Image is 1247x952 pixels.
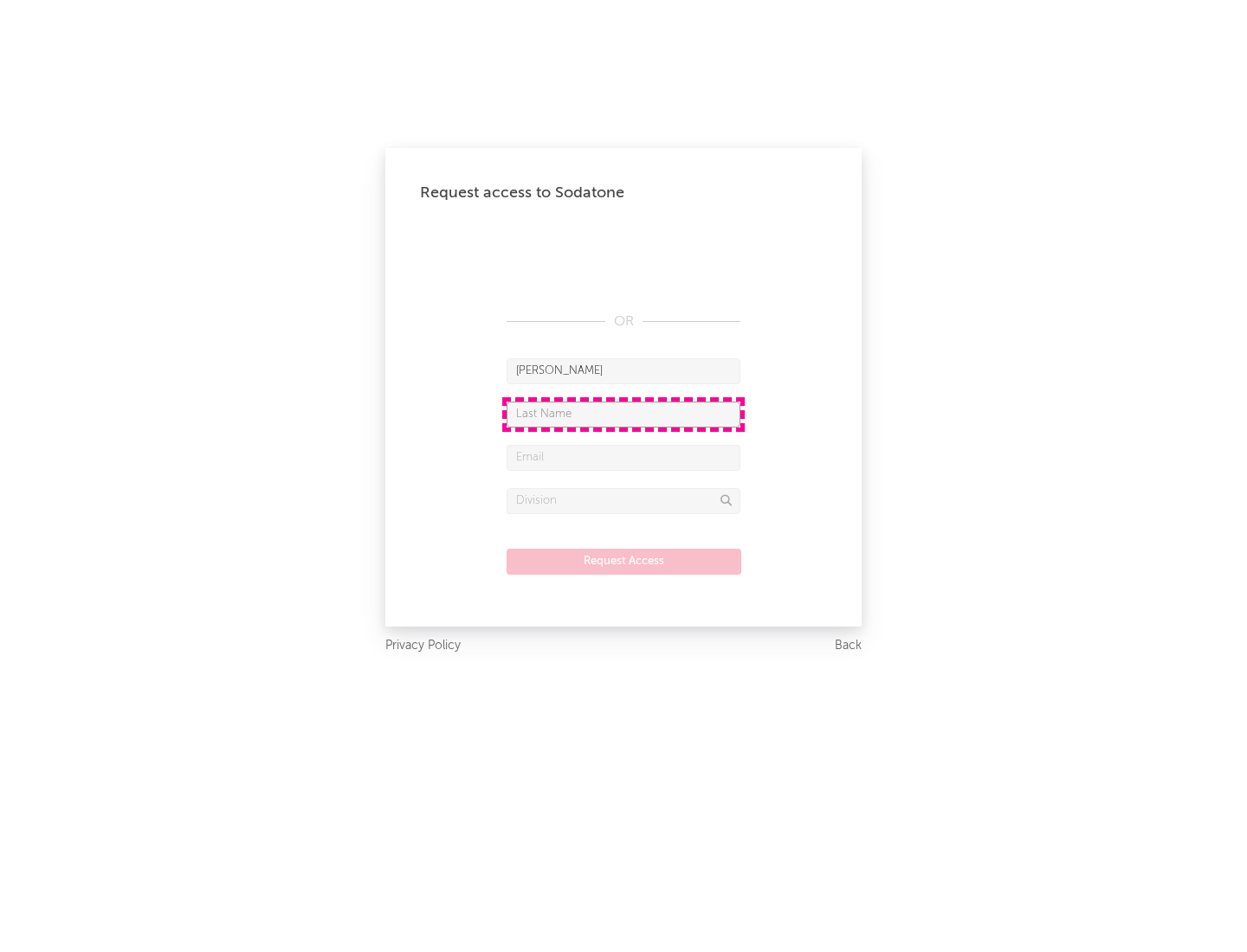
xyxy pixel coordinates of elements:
input: Email [507,445,740,471]
a: Privacy Policy [385,635,461,657]
input: First Name [507,358,740,384]
div: Request access to Sodatone [420,183,827,203]
input: Last Name [507,402,740,428]
a: Back [835,635,862,657]
input: Division [507,488,740,514]
button: Request Access [507,549,741,575]
div: OR [507,312,740,332]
